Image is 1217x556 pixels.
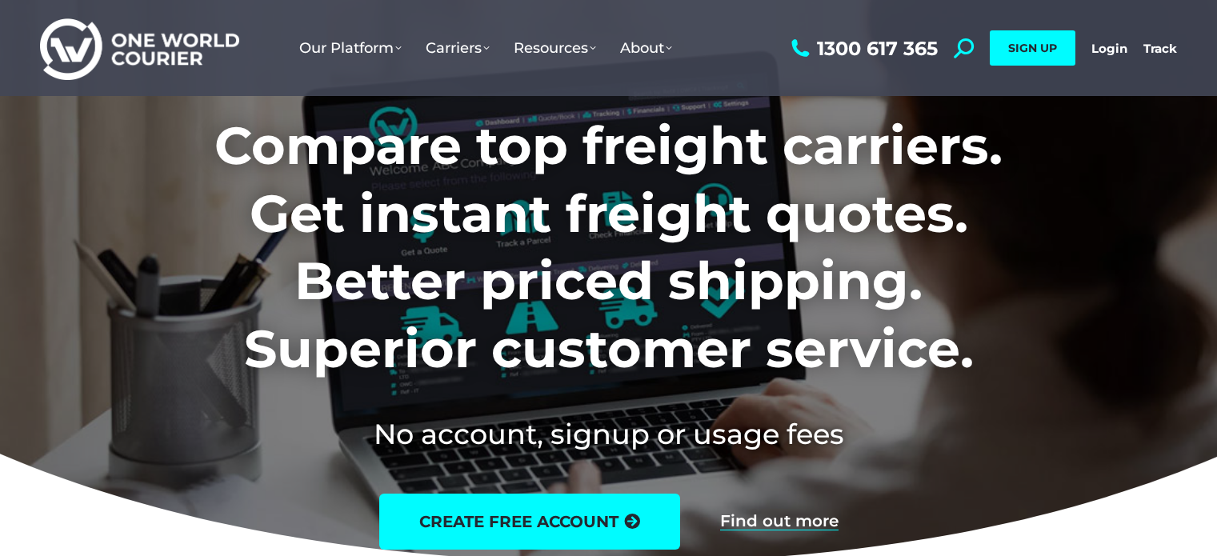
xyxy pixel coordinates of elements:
[287,23,414,73] a: Our Platform
[414,23,502,73] a: Carriers
[608,23,684,73] a: About
[109,414,1108,454] h2: No account, signup or usage fees
[1091,41,1127,56] a: Login
[514,39,596,57] span: Resources
[299,39,402,57] span: Our Platform
[40,16,239,81] img: One World Courier
[379,494,680,550] a: create free account
[109,112,1108,382] h1: Compare top freight carriers. Get instant freight quotes. Better priced shipping. Superior custom...
[720,513,839,530] a: Find out more
[1008,41,1057,55] span: SIGN UP
[990,30,1075,66] a: SIGN UP
[787,38,938,58] a: 1300 617 365
[620,39,672,57] span: About
[1143,41,1177,56] a: Track
[426,39,490,57] span: Carriers
[502,23,608,73] a: Resources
